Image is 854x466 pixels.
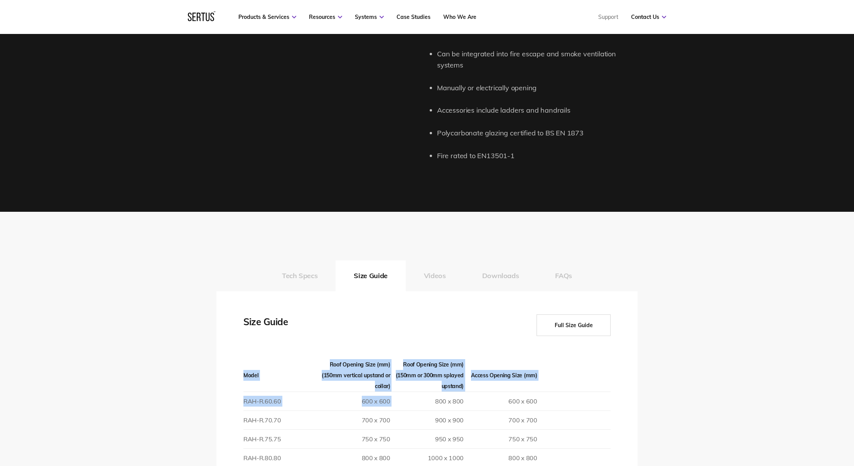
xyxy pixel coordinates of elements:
[397,14,430,20] a: Case Studies
[264,260,336,291] button: Tech Specs
[437,83,638,94] li: Manually or electrically opening
[243,359,317,392] th: Model
[631,14,666,20] a: Contact Us
[437,105,638,116] li: Accessories include ladders and handrails
[243,392,317,410] td: RAH-R.60.60
[537,314,611,336] button: Full Size Guide
[390,410,464,429] td: 900 x 900
[464,410,537,429] td: 700 x 700
[355,14,384,20] a: Systems
[390,359,464,392] th: Roof Opening Size (mm) (150mm or 300mm splayed upstand)
[437,128,638,139] li: Polycarbonate glazing certified to BS EN 1873
[390,392,464,410] td: 800 x 800
[317,410,390,429] td: 700 x 700
[437,150,638,162] li: Fire rated to EN13501-1
[443,14,476,20] a: Who We Are
[317,429,390,448] td: 750 x 750
[464,429,537,448] td: 750 x 750
[390,429,464,448] td: 950 x 950
[537,260,590,291] button: FAQs
[309,14,342,20] a: Resources
[715,377,854,466] iframe: Chat Widget
[598,14,618,20] a: Support
[317,359,390,392] th: Roof Opening Size (mm) (150mm vertical upstand or collar)
[437,49,638,71] li: Can be integrated into fire escape and smoke ventilation systems
[243,314,321,336] div: Size Guide
[243,410,317,429] td: RAH-R.70.70
[464,392,537,410] td: 600 x 600
[464,359,537,392] th: Access Opening Size (mm)
[406,260,464,291] button: Videos
[317,392,390,410] td: 600 x 600
[243,429,317,448] td: RAH-R.75.75
[238,14,296,20] a: Products & Services
[464,260,537,291] button: Downloads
